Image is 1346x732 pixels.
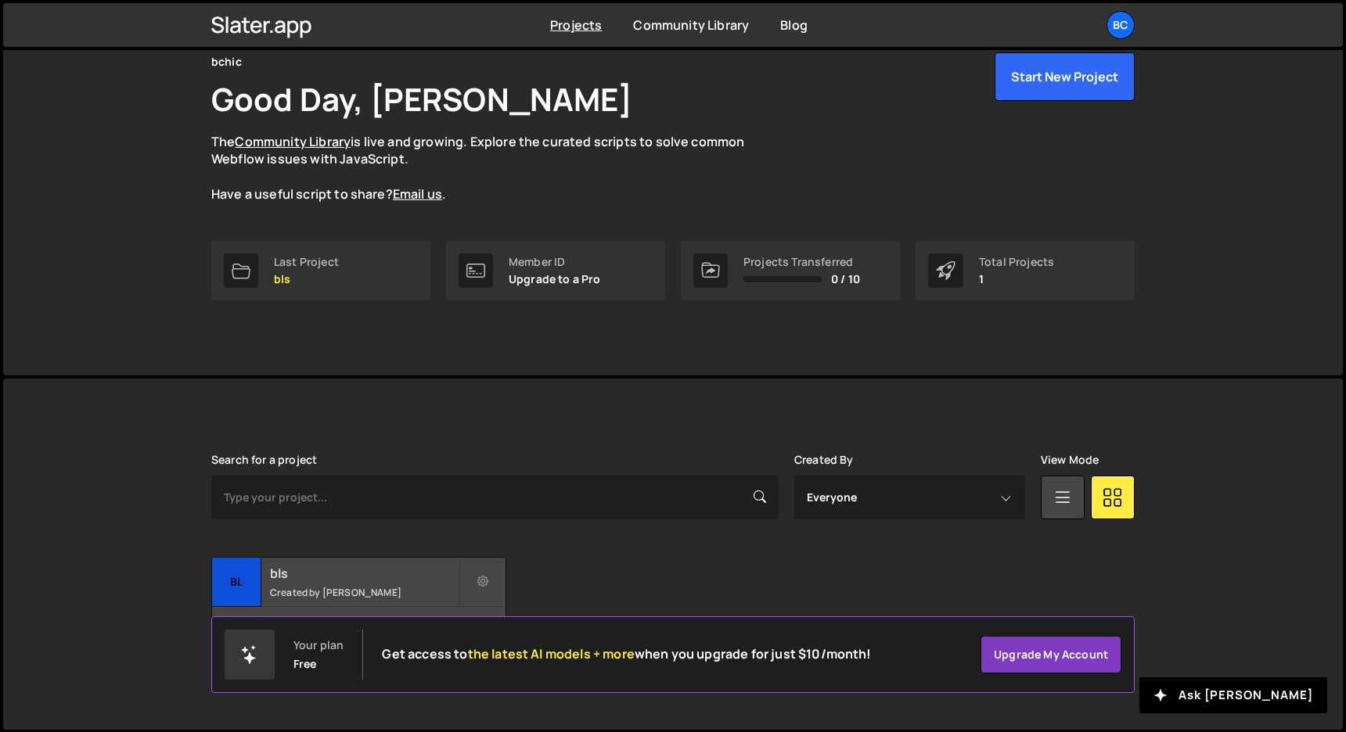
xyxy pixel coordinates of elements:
a: Community Library [235,133,351,150]
label: Created By [794,454,854,466]
span: the latest AI models + more [468,645,635,662]
small: Created by [PERSON_NAME] [270,586,459,599]
p: bls [274,273,339,285]
label: View Mode [1041,454,1099,466]
p: The is live and growing. Explore the curated scripts to solve common Webflow issues with JavaScri... [211,133,775,203]
div: bl [212,558,261,607]
input: Type your project... [211,475,779,519]
div: Free [293,658,317,670]
div: Your plan [293,639,344,651]
label: Search for a project [211,454,317,466]
a: Projects [550,16,602,34]
a: bl bls Created by [PERSON_NAME] 4 pages, last updated by [PERSON_NAME] [DATE] [211,557,506,655]
a: Last Project bls [211,241,430,300]
a: Blog [780,16,808,34]
div: Total Projects [979,256,1054,268]
h1: Good Day, [PERSON_NAME] [211,77,632,120]
p: Upgrade to a Pro [509,273,601,285]
p: 1 [979,273,1054,285]
button: Ask [PERSON_NAME] [1139,677,1327,713]
a: Community Library [633,16,749,34]
a: bc [1107,11,1135,39]
div: 4 pages, last updated by [PERSON_NAME] [DATE] [212,607,506,654]
a: Email us [393,185,442,203]
div: bchic [211,52,242,71]
button: Start New Project [995,52,1135,101]
span: 0 / 10 [831,273,860,285]
div: Last Project [274,256,339,268]
div: Member ID [509,256,601,268]
a: Upgrade my account [981,636,1121,673]
h2: bls [270,565,459,582]
h2: Get access to when you upgrade for just $10/month! [382,647,871,662]
div: Projects Transferred [743,256,860,268]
